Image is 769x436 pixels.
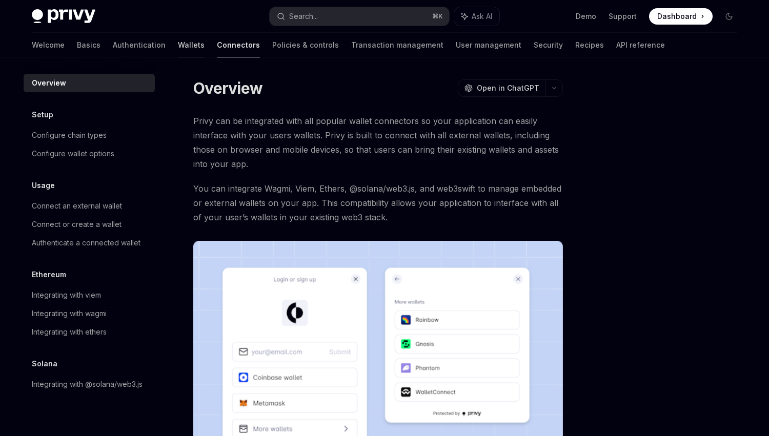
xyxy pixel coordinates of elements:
[24,304,155,323] a: Integrating with wagmi
[472,11,492,22] span: Ask AI
[193,181,563,224] span: You can integrate Wagmi, Viem, Ethers, @solana/web3.js, and web3swift to manage embedded or exter...
[24,234,155,252] a: Authenticate a connected wallet
[32,307,107,320] div: Integrating with wagmi
[193,114,563,171] span: Privy can be integrated with all popular wallet connectors so your application can easily interfa...
[32,9,95,24] img: dark logo
[32,358,57,370] h5: Solana
[24,286,155,304] a: Integrating with viem
[178,33,205,57] a: Wallets
[24,74,155,92] a: Overview
[458,79,545,97] button: Open in ChatGPT
[24,144,155,163] a: Configure wallet options
[24,126,155,144] a: Configure chain types
[454,7,499,26] button: Ask AI
[32,77,66,89] div: Overview
[193,79,262,97] h1: Overview
[32,289,101,301] div: Integrating with viem
[24,375,155,393] a: Integrating with @solana/web3.js
[32,326,107,338] div: Integrating with ethers
[217,33,260,57] a: Connectors
[575,33,604,57] a: Recipes
[32,237,140,249] div: Authenticate a connected wallet
[24,215,155,234] a: Connect or create a wallet
[77,33,100,57] a: Basics
[32,129,107,141] div: Configure chain types
[616,33,665,57] a: API reference
[32,268,66,281] h5: Ethereum
[477,83,539,93] span: Open in ChatGPT
[272,33,339,57] a: Policies & controls
[721,8,737,25] button: Toggle dark mode
[432,12,443,20] span: ⌘ K
[576,11,596,22] a: Demo
[32,200,122,212] div: Connect an external wallet
[534,33,563,57] a: Security
[289,10,318,23] div: Search...
[24,197,155,215] a: Connect an external wallet
[32,148,114,160] div: Configure wallet options
[32,218,122,231] div: Connect or create a wallet
[24,323,155,341] a: Integrating with ethers
[270,7,449,26] button: Search...⌘K
[32,109,53,121] h5: Setup
[456,33,521,57] a: User management
[32,179,55,192] h5: Usage
[113,33,166,57] a: Authentication
[351,33,443,57] a: Transaction management
[649,8,713,25] a: Dashboard
[32,378,143,390] div: Integrating with @solana/web3.js
[657,11,697,22] span: Dashboard
[609,11,637,22] a: Support
[32,33,65,57] a: Welcome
